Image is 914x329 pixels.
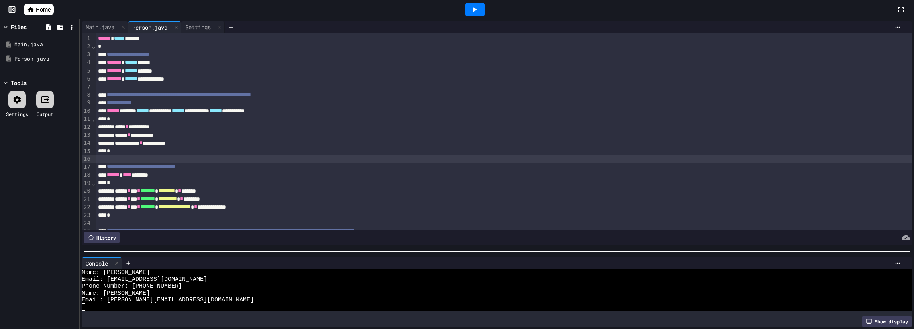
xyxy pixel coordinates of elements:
div: 16 [82,155,92,163]
div: 6 [82,75,92,83]
div: 3 [82,51,92,59]
div: Settings [181,23,215,31]
div: 23 [82,211,92,219]
div: 7 [82,83,92,91]
div: 24 [82,219,92,227]
span: Email: [PERSON_NAME][EMAIL_ADDRESS][DOMAIN_NAME] [82,297,254,303]
span: Fold line [92,116,96,122]
div: Person.java [128,23,171,32]
span: Home [36,6,51,14]
div: 13 [82,131,92,139]
div: 5 [82,67,92,75]
div: 8 [82,91,92,99]
span: Fold line [92,43,96,50]
div: 10 [82,107,92,115]
div: Tools [11,79,27,87]
span: Fold line [92,180,96,186]
div: Console [82,259,112,268]
div: Main.java [14,41,76,49]
div: History [84,232,120,243]
div: Settings [181,21,225,33]
div: 14 [82,139,92,147]
div: 4 [82,59,92,67]
div: 15 [82,148,92,156]
div: 18 [82,171,92,179]
a: Home [24,4,54,15]
div: Show display [862,316,912,327]
div: 20 [82,187,92,195]
div: Person.java [128,21,181,33]
div: 17 [82,163,92,171]
span: Email: [EMAIL_ADDRESS][DOMAIN_NAME] [82,276,207,283]
div: Person.java [14,55,76,63]
span: Phone Number: [PHONE_NUMBER] [82,283,182,290]
div: Files [11,23,27,31]
div: 12 [82,123,92,131]
div: 22 [82,203,92,211]
div: 11 [82,115,92,123]
span: Name: [PERSON_NAME] [82,269,150,276]
span: Name: [PERSON_NAME] [82,290,150,297]
div: Settings [6,110,28,118]
div: 9 [82,99,92,107]
div: 2 [82,43,92,51]
div: 25 [82,227,92,235]
div: 21 [82,195,92,203]
div: Console [82,257,122,269]
div: Main.java [82,21,128,33]
div: Main.java [82,23,118,31]
div: 1 [82,35,92,43]
div: Output [37,110,53,118]
div: 19 [82,179,92,187]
